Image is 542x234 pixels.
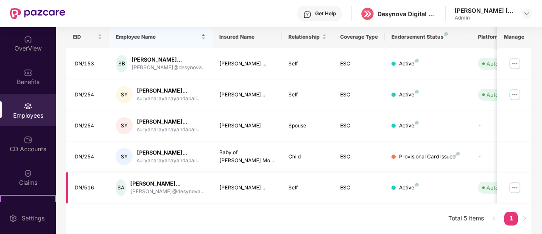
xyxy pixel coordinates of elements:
div: Active [399,122,419,130]
img: svg+xml;base64,PHN2ZyB4bWxucz0iaHR0cDovL3d3dy53My5vcmcvMjAwMC9zdmciIHdpZHRoPSI4IiBoZWlnaHQ9IjgiIH... [456,152,460,155]
div: Self [288,60,327,68]
div: DN/254 [75,153,103,161]
img: New Pazcare Logo [10,8,65,19]
li: 1 [504,212,518,226]
td: - [471,110,531,141]
div: ESC [340,153,378,161]
li: Previous Page [487,212,501,226]
div: ESC [340,184,378,192]
button: right [518,212,531,226]
div: [PERSON_NAME]... [130,180,206,188]
img: svg+xml;base64,PHN2ZyBpZD0iQ2xhaW0iIHhtbG5zPSJodHRwOi8vd3d3LnczLm9yZy8yMDAwL3N2ZyIgd2lkdGg9IjIwIi... [24,169,32,178]
div: Self [288,91,327,99]
button: left [487,212,501,226]
img: svg+xml;base64,PHN2ZyBpZD0iSGVscC0zMngzMiIgeG1sbnM9Imh0dHA6Ly93d3cudzMub3JnLzIwMDAvc3ZnIiB3aWR0aD... [303,10,312,19]
div: suryanarayanayandapall... [137,126,201,134]
div: Get Help [315,10,336,17]
div: Active [399,91,419,99]
img: svg+xml;base64,PHN2ZyBpZD0iRW1wbG95ZWVzIiB4bWxucz0iaHR0cDovL3d3dy53My5vcmcvMjAwMC9zdmciIHdpZHRoPS... [24,102,32,110]
div: [PERSON_NAME]... [137,87,201,95]
span: Employee Name [116,34,199,40]
div: [PERSON_NAME]... [131,56,206,64]
div: [PERSON_NAME]... [219,184,275,192]
div: ESC [340,122,378,130]
th: EID [66,25,109,48]
div: Baby of [PERSON_NAME] Mo... [219,149,275,165]
div: SA [116,179,126,196]
div: SY [116,148,133,165]
span: EID [73,34,96,40]
img: svg+xml;base64,PHN2ZyB4bWxucz0iaHR0cDovL3d3dy53My5vcmcvMjAwMC9zdmciIHdpZHRoPSI4IiBoZWlnaHQ9IjgiIH... [415,90,419,93]
div: Settings [19,214,47,222]
th: Insured Name [212,25,282,48]
div: DN/516 [75,184,103,192]
li: Total 5 items [448,212,484,226]
div: DN/153 [75,60,103,68]
div: SB [116,55,127,72]
div: Spouse [288,122,327,130]
div: Auto Verified [486,183,520,192]
a: 1 [504,212,518,225]
div: ESC [340,60,378,68]
div: SY [116,117,133,134]
th: Relationship [282,25,333,48]
img: svg+xml;base64,PHN2ZyBpZD0iSG9tZSIgeG1sbnM9Imh0dHA6Ly93d3cudzMub3JnLzIwMDAvc3ZnIiB3aWR0aD0iMjAiIG... [24,35,32,43]
img: svg+xml;base64,PHN2ZyBpZD0iQmVuZWZpdHMiIHhtbG5zPSJodHRwOi8vd3d3LnczLm9yZy8yMDAwL3N2ZyIgd2lkdGg9Ij... [24,68,32,77]
div: suryanarayanayandapall... [137,157,201,165]
img: svg+xml;base64,PHN2ZyBpZD0iRHJvcGRvd24tMzJ4MzIiIHhtbG5zPSJodHRwOi8vd3d3LnczLm9yZy8yMDAwL3N2ZyIgd2... [523,10,530,17]
img: manageButton [508,88,522,101]
div: [PERSON_NAME] [219,122,275,130]
div: [PERSON_NAME]@desynova... [131,64,206,72]
img: logo%20(5).png [361,8,374,20]
img: svg+xml;base64,PHN2ZyB4bWxucz0iaHR0cDovL3d3dy53My5vcmcvMjAwMC9zdmciIHdpZHRoPSI4IiBoZWlnaHQ9IjgiIH... [415,183,419,186]
div: Auto Verified [486,90,520,99]
div: SY [116,86,133,103]
span: left [492,216,497,221]
div: DN/254 [75,91,103,99]
div: suryanarayanayandapall... [137,95,201,103]
div: Self [288,184,327,192]
img: svg+xml;base64,PHN2ZyB4bWxucz0iaHR0cDovL3d3dy53My5vcmcvMjAwMC9zdmciIHdpZHRoPSI4IiBoZWlnaHQ9IjgiIH... [415,59,419,62]
th: Manage [497,25,531,48]
span: Relationship [288,34,320,40]
td: - [471,141,531,172]
div: Desynova Digital private limited [377,10,437,18]
span: right [522,216,527,221]
div: Auto Verified [486,59,520,68]
th: Coverage Type [333,25,385,48]
div: Active [399,60,419,68]
div: ESC [340,91,378,99]
div: [PERSON_NAME] ... [219,60,275,68]
img: svg+xml;base64,PHN2ZyBpZD0iQ0RfQWNjb3VudHMiIGRhdGEtbmFtZT0iQ0QgQWNjb3VudHMiIHhtbG5zPSJodHRwOi8vd3... [24,135,32,144]
div: [PERSON_NAME]@desynova.... [130,188,206,196]
div: [PERSON_NAME]... [219,91,275,99]
li: Next Page [518,212,531,226]
div: DN/254 [75,122,103,130]
div: Provisional Card Issued [399,153,460,161]
img: manageButton [508,57,522,70]
div: [PERSON_NAME]... [137,149,201,157]
div: Endorsement Status [391,34,464,40]
img: manageButton [508,181,522,195]
img: svg+xml;base64,PHN2ZyBpZD0iU2V0dGluZy0yMHgyMCIgeG1sbnM9Imh0dHA6Ly93d3cudzMub3JnLzIwMDAvc3ZnIiB3aW... [9,214,17,223]
img: svg+xml;base64,PHN2ZyB4bWxucz0iaHR0cDovL3d3dy53My5vcmcvMjAwMC9zdmciIHdpZHRoPSI4IiBoZWlnaHQ9IjgiIH... [444,32,448,36]
div: Admin [455,14,514,21]
div: Platform Status [478,34,525,40]
img: svg+xml;base64,PHN2ZyB4bWxucz0iaHR0cDovL3d3dy53My5vcmcvMjAwMC9zdmciIHdpZHRoPSI4IiBoZWlnaHQ9IjgiIH... [415,121,419,124]
div: [PERSON_NAME] [PERSON_NAME] [455,6,514,14]
div: Child [288,153,327,161]
div: [PERSON_NAME]... [137,118,201,126]
div: Active [399,184,419,192]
